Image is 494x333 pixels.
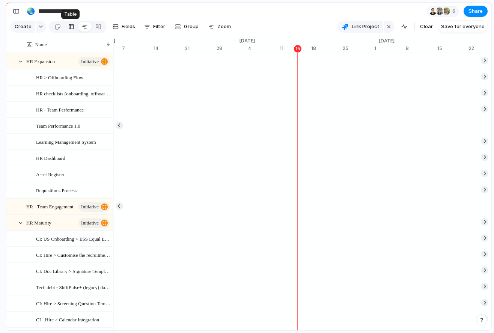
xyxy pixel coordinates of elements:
[217,23,231,30] span: Zoom
[352,23,380,30] span: Link Project
[235,37,259,45] span: [DATE]
[438,21,488,33] button: Save for everyone
[311,45,343,52] div: 18
[153,23,165,30] span: Filter
[184,23,199,30] span: Group
[27,6,35,16] div: 🌏
[343,45,374,52] div: 25
[36,250,111,259] span: CI: Hire > Customise the recruitment stage names & flow
[441,23,485,30] span: Save for everyone
[26,57,55,65] span: HR Expansion
[205,21,234,33] button: Zoom
[122,23,135,30] span: Fields
[417,21,436,33] button: Clear
[374,37,399,45] span: [DATE]
[36,315,99,324] span: CI - Hire > Calendar Integration
[337,21,383,33] button: Link Project
[26,202,74,211] span: HR - Team Engagement
[36,299,111,307] span: CI: Hire > Screening Question Templates
[464,6,488,17] button: Share
[36,137,96,146] span: Learning Management System
[294,45,301,53] div: 15
[420,23,433,30] span: Clear
[36,105,84,114] span: HR - Team Performance
[248,45,280,52] div: 4
[154,45,185,52] div: 14
[452,8,458,15] span: 6
[78,57,110,66] button: initiative
[15,23,32,30] span: Create
[36,186,77,194] span: Requisitions Process
[171,21,202,33] button: Group
[280,45,311,52] div: 11
[437,45,469,52] div: 15
[78,218,110,228] button: initiative
[36,267,111,275] span: CI: Doc Library > Signature Templates by Location
[374,45,406,52] div: 1
[78,202,110,212] button: initiative
[36,154,65,162] span: HR Dashboard
[81,202,99,212] span: initiative
[110,21,138,33] button: Fields
[185,45,217,52] div: 21
[36,89,111,98] span: HR checklists (onboarding, offboarding, etc)
[36,121,80,130] span: Team Performance 1.0
[217,45,235,52] div: 28
[61,9,80,19] div: Table
[36,73,83,81] span: HR > Offboarding Flow
[36,170,64,178] span: Asset Register
[36,234,111,243] span: CI: US Onboarding > ESS Equal Employement Opportunity
[81,218,99,228] span: initiative
[141,21,168,33] button: Filter
[122,45,154,52] div: 7
[468,8,483,15] span: Share
[36,283,111,291] span: Tech debt - ShiftPulse+ (legacy) data migration
[406,45,437,52] div: 8
[10,21,35,33] button: Create
[25,5,37,17] button: 🌏
[26,218,51,227] span: HR Maturity
[81,56,99,67] span: initiative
